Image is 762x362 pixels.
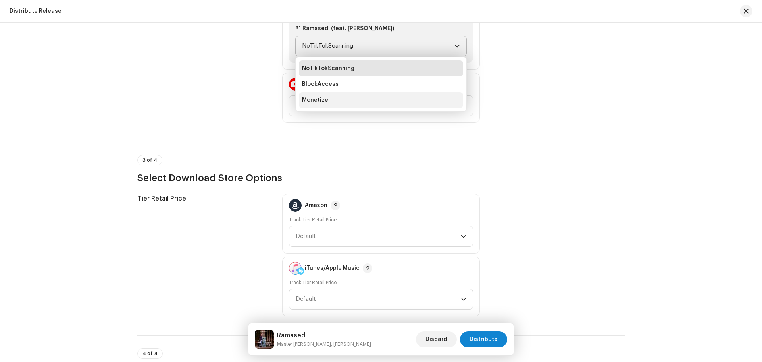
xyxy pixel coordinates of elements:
[10,8,62,14] div: Distribute Release
[302,80,339,88] span: BlockAccess
[425,331,447,347] span: Discard
[299,76,463,92] li: BlockAccess
[142,351,158,356] span: 4 of 4
[460,331,507,347] button: Distribute
[296,289,461,309] span: Default
[295,25,467,33] div: #1 Ramasedi (feat. [PERSON_NAME])
[289,217,337,223] label: Track Tier Retail Price
[299,92,463,108] li: Monetize
[137,194,269,203] h5: Tier Retail Price
[302,96,328,104] span: Monetize
[296,233,316,239] span: Default
[296,226,461,246] span: Default
[289,279,337,286] label: Track Tier Retail Price
[302,36,454,56] span: NoTikTokScanning
[305,202,327,209] div: Amazon
[305,265,360,271] div: iTunes/Apple Music
[461,289,466,309] div: dropdown trigger
[277,340,371,348] small: Ramasedi
[142,158,157,163] span: 3 of 4
[137,172,625,184] h3: Select Download Store Options
[302,64,354,72] span: NoTikTokScanning
[454,36,460,56] div: dropdown trigger
[470,331,498,347] span: Distribute
[277,331,371,340] h5: Ramasedi
[296,57,466,111] ul: Option List
[299,60,463,76] li: NoTikTokScanning
[296,296,316,302] span: Default
[255,330,274,349] img: 1841219b-f3ec-41f3-8f2c-975fa677b9ef
[416,331,457,347] button: Discard
[461,226,466,246] div: dropdown trigger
